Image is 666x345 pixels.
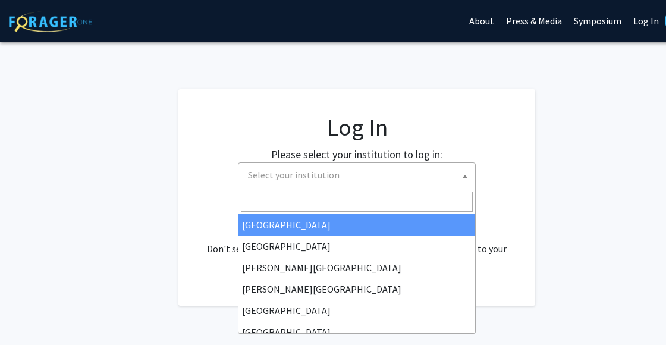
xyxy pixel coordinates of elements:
span: Select your institution [238,162,476,189]
h1: Log In [202,113,511,142]
li: [PERSON_NAME][GEOGRAPHIC_DATA] [238,257,475,278]
span: Select your institution [248,169,340,181]
li: [GEOGRAPHIC_DATA] [238,236,475,257]
input: Search [241,192,473,212]
li: [GEOGRAPHIC_DATA] [238,214,475,236]
li: [PERSON_NAME][GEOGRAPHIC_DATA] [238,278,475,300]
li: [GEOGRAPHIC_DATA] [238,300,475,321]
iframe: Chat [615,291,657,336]
span: Select your institution [243,163,475,187]
div: No account? . Don't see your institution? about bringing ForagerOne to your institution. [202,213,511,270]
li: [GEOGRAPHIC_DATA] [238,321,475,343]
label: Please select your institution to log in: [271,146,442,162]
img: ForagerOne Logo [9,11,92,32]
